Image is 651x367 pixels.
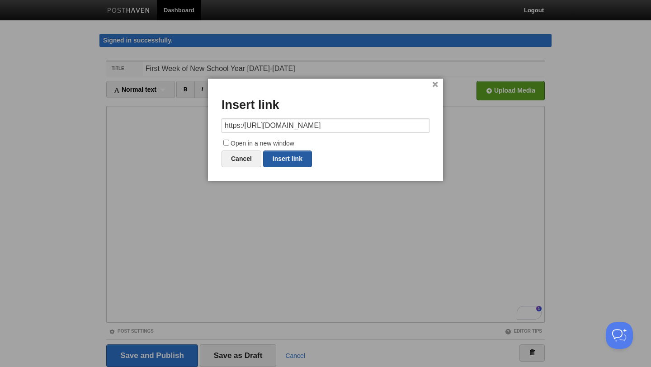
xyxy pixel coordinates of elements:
[263,151,312,167] a: Insert link
[606,322,633,349] iframe: Help Scout Beacon - Open
[432,82,438,87] a: ×
[223,140,229,146] input: Open in a new window
[222,151,261,167] a: Cancel
[222,99,429,112] h3: Insert link
[222,138,429,149] label: Open in a new window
